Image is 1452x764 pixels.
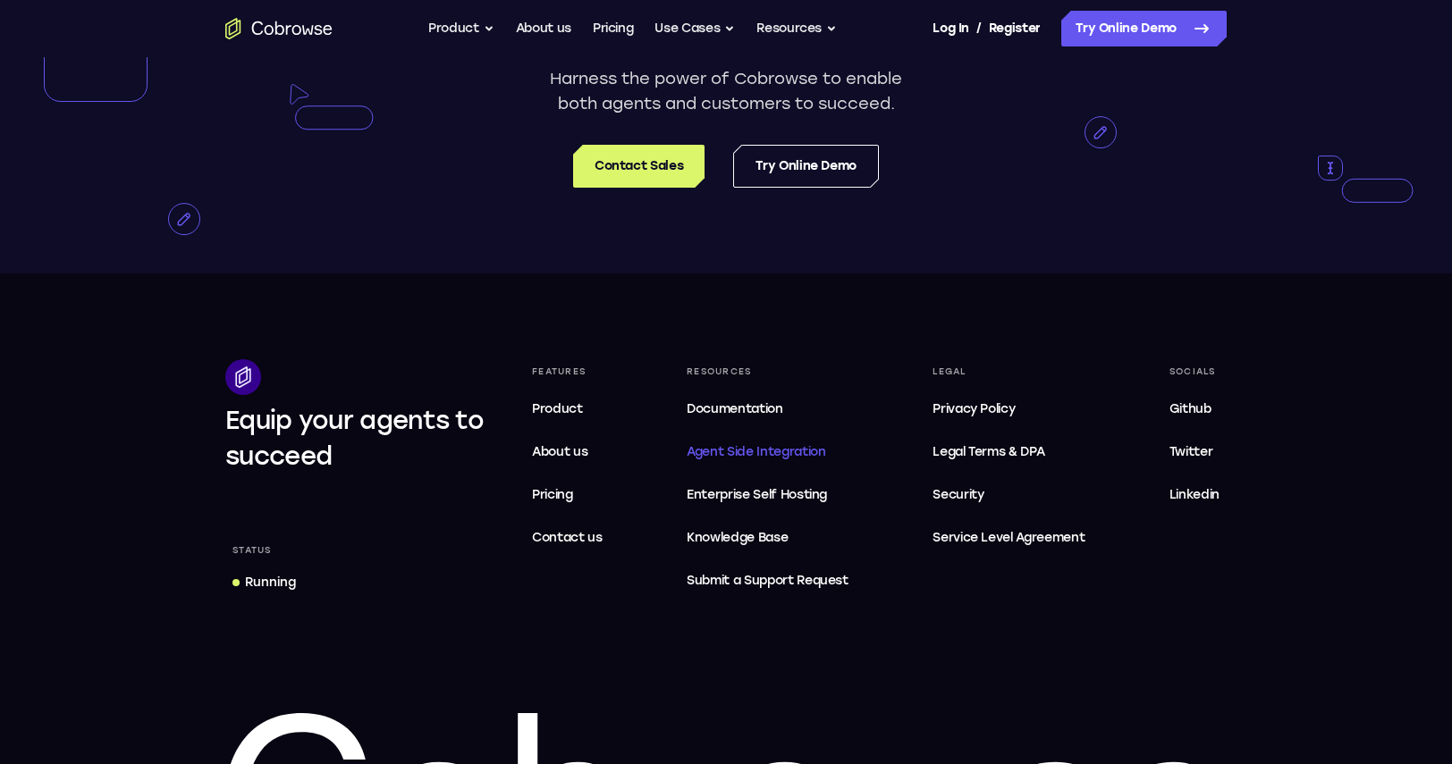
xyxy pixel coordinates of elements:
a: About us [516,11,571,46]
span: Privacy Policy [933,401,1015,416]
a: Knowledge Base [680,520,856,556]
a: Enterprise Self Hosting [680,477,856,513]
a: Running [225,567,303,599]
a: Try Online Demo [733,145,879,188]
a: Legal Terms & DPA [925,434,1092,470]
span: Submit a Support Request [687,570,848,592]
a: Log In [933,11,968,46]
a: Register [989,11,1041,46]
span: Enterprise Self Hosting [687,484,848,506]
a: Product [525,391,610,427]
a: Agent Side Integration [680,434,856,470]
span: Documentation [687,401,782,416]
button: Resources [756,11,837,46]
div: Legal [925,359,1092,384]
a: Try Online Demo [1061,11,1227,46]
div: Resources [680,359,856,384]
a: Contact Sales [573,145,705,188]
a: Twitter [1162,434,1227,470]
span: Security [933,487,983,502]
a: Linkedin [1162,477,1227,513]
span: Legal Terms & DPA [933,444,1044,459]
a: Contact us [525,520,610,556]
span: Github [1169,401,1211,416]
span: Equip your agents to succeed [225,405,484,471]
span: Contact us [532,530,603,545]
div: Running [245,574,296,592]
span: Knowledge Base [687,530,788,545]
span: Service Level Agreement [933,527,1085,549]
button: Use Cases [654,11,735,46]
div: Socials [1162,359,1227,384]
span: Pricing [532,487,573,502]
a: Service Level Agreement [925,520,1092,556]
div: Features [525,359,610,384]
a: Github [1162,391,1227,427]
a: Privacy Policy [925,391,1092,427]
a: Documentation [680,391,856,427]
span: Agent Side Integration [687,441,848,463]
span: Linkedin [1169,487,1220,502]
span: About us [532,444,587,459]
a: Pricing [593,11,634,46]
a: Submit a Support Request [680,563,856,599]
a: Security [925,477,1092,513]
a: Pricing [525,477,610,513]
a: About us [525,434,610,470]
span: Product [532,401,583,416]
div: Status [225,538,279,563]
button: Product [428,11,494,46]
a: Go to the home page [225,18,333,39]
p: Harness the power of Cobrowse to enable both agents and customers to succeed. [544,66,909,116]
span: / [976,18,982,39]
span: Twitter [1169,444,1213,459]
